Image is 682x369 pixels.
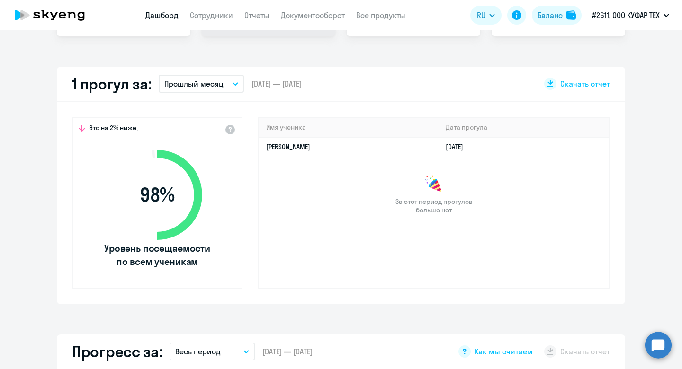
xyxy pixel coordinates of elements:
[89,123,138,135] span: Это на 2% ниже,
[159,75,244,93] button: Прошлый месяц
[244,10,269,20] a: Отчеты
[103,184,212,206] span: 98 %
[446,142,471,151] a: [DATE]
[470,6,502,25] button: RU
[262,346,313,357] span: [DATE] — [DATE]
[532,6,582,25] button: Балансbalance
[259,118,438,137] th: Имя ученика
[281,10,345,20] a: Документооборот
[394,197,474,214] span: За этот период прогулов больше нет
[438,118,609,137] th: Дата прогула
[477,9,485,21] span: RU
[103,242,212,268] span: Уровень посещаемости по всем ученикам
[475,346,533,357] span: Как мы считаем
[424,175,443,193] img: congrats
[560,79,610,89] span: Скачать отчет
[587,4,674,26] button: #2611, ООО КУФАР ТЕХ
[592,9,660,21] p: #2611, ООО КУФАР ТЕХ
[190,10,233,20] a: Сотрудники
[538,9,563,21] div: Баланс
[170,343,255,360] button: Весь период
[72,74,151,93] h2: 1 прогул за:
[566,10,576,20] img: balance
[266,142,310,151] a: [PERSON_NAME]
[251,79,302,89] span: [DATE] — [DATE]
[175,346,221,357] p: Весь период
[356,10,405,20] a: Все продукты
[145,10,179,20] a: Дашборд
[164,78,224,89] p: Прошлый месяц
[72,342,162,361] h2: Прогресс за:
